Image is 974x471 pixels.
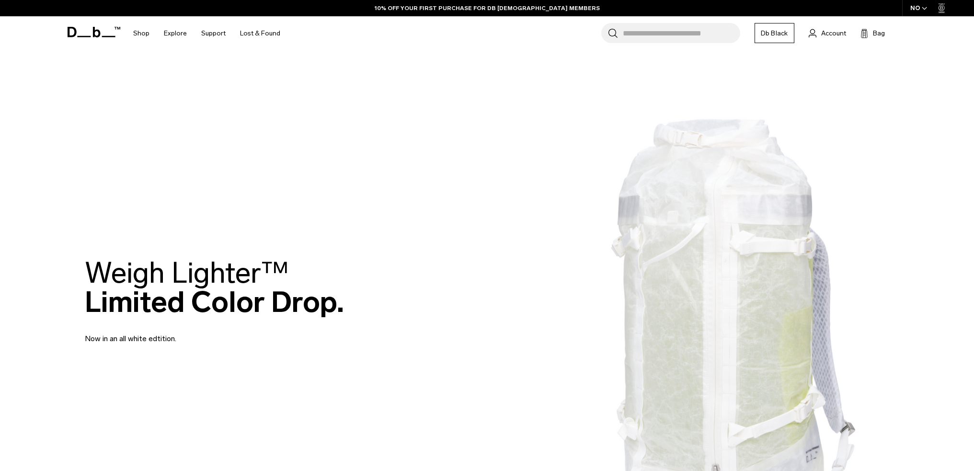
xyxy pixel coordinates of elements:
[201,16,226,50] a: Support
[133,16,149,50] a: Shop
[85,258,344,317] h2: Limited Color Drop.
[375,4,600,12] a: 10% OFF YOUR FIRST PURCHASE FOR DB [DEMOGRAPHIC_DATA] MEMBERS
[164,16,187,50] a: Explore
[755,23,794,43] a: Db Black
[809,27,846,39] a: Account
[860,27,885,39] button: Bag
[240,16,280,50] a: Lost & Found
[85,322,315,345] p: Now in an all white edtition.
[821,28,846,38] span: Account
[873,28,885,38] span: Bag
[85,255,289,290] span: Weigh Lighter™
[126,16,287,50] nav: Main Navigation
